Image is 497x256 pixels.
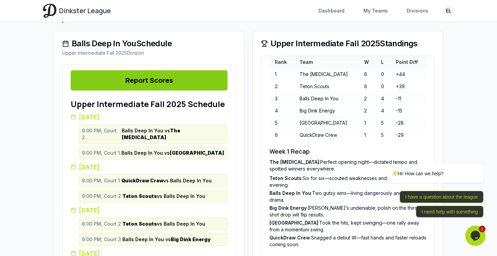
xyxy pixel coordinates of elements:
[43,4,56,18] img: Dinkster
[269,68,294,80] td: 1
[269,159,426,172] li: : Perfect opening night—dictated tempo and spotted winners everywhere.
[365,103,487,222] iframe: chat widget
[403,5,432,17] a: Divisions
[122,236,211,243] span: Balls Deep In You vs
[59,6,111,16] span: Dinkster League
[269,205,307,211] span: Big Dink Energy
[359,117,376,129] td: 1
[261,40,435,48] div: Upper Intermediate Fall 2025 Standings
[359,93,376,105] td: 2
[122,221,157,227] strong: Teton Scouts
[269,147,426,156] h2: Week 1 Recap
[82,127,120,141] span: 8:00 PM, Court 2
[71,70,228,91] a: Report Scores
[170,150,224,156] strong: [GEOGRAPHIC_DATA]
[359,68,376,80] td: 6
[121,150,224,156] span: Balls Deep In You vs
[269,117,294,129] td: 5
[71,162,228,172] h3: [DATE]
[122,193,157,199] strong: Teton Scouts
[269,234,426,248] li: : Snagged a debut W—fast hands and faster reloads coming soon.
[376,56,391,68] th: L
[269,129,294,141] td: 6
[82,150,120,156] span: 9:00 PM, Court 1
[122,193,205,200] span: vs Balls Deep In You
[294,68,359,80] td: The [MEDICAL_DATA]
[269,105,294,117] td: 4
[390,56,426,68] th: Point Diff
[294,93,359,105] td: Balls Deep In You
[376,93,391,105] td: 4
[269,80,294,93] td: 2
[122,127,224,141] span: Balls Deep In You vs
[269,93,294,105] td: 3
[390,68,426,80] td: +44
[314,5,349,17] a: Dashboard
[62,50,236,56] div: Upper Intermediate Fall 2025 Division
[359,5,392,17] a: My Teams
[465,226,487,246] iframe: chat widget
[82,193,121,200] span: 9:00 PM, Court 2
[294,56,359,68] th: Team
[269,175,302,181] span: Teton Scouts
[359,56,376,68] th: W
[82,236,121,243] span: 9:00 PM, Court 3
[269,159,319,165] span: The [MEDICAL_DATA]
[390,93,426,105] td: -11
[390,80,426,93] td: +39
[269,190,311,196] span: Balls Deep In You
[269,235,310,240] span: QuickDraw Crew
[121,178,163,183] strong: QuickDraw Crew
[82,177,120,184] span: 8:00 PM, Court 1
[359,129,376,141] td: 1
[71,99,228,109] h1: Upper Intermediate Fall 2025 Schedule
[294,117,359,129] td: [GEOGRAPHIC_DATA]
[269,190,426,203] li: : Two gutsy wins—living dangerously and loving the drama.
[359,105,376,117] td: 2
[269,205,426,218] li: : [PERSON_NAME]’s undeniable; polish on the third-shot drop will flip results.
[294,105,359,117] td: Big Dink Energy
[43,4,111,18] a: Dinkster League
[122,221,205,227] span: vs Balls Deep In You
[269,56,294,68] th: Rank
[443,5,454,16] button: EL
[62,40,236,48] div: Balls Deep In You Schedule
[294,80,359,93] td: Teton Scouts
[359,80,376,93] td: 6
[121,177,212,184] span: vs Balls Deep In You
[269,220,426,233] li: : Took the hits, kept swinging—one rally away from a momentum swing.
[71,205,228,215] h3: [DATE]
[269,220,318,226] span: [GEOGRAPHIC_DATA]
[269,175,426,188] li: : Six for six—scouted weaknesses and pounced all evening.
[82,221,121,227] span: 8:00 PM, Court 2
[71,112,228,122] h3: [DATE]
[376,68,391,80] td: 0
[294,129,359,141] td: QuickDraw Crew
[171,236,211,242] strong: Big Dink Energy
[376,80,391,93] td: 0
